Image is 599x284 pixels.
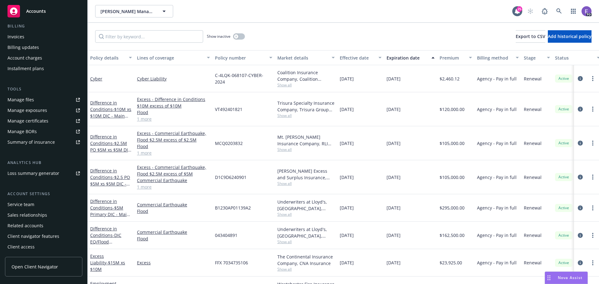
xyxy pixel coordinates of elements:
[215,72,272,85] span: C-4LQK-068107-CYBER-2024
[275,50,337,65] button: Market details
[7,64,44,74] div: Installment plans
[340,232,354,238] span: [DATE]
[277,134,335,147] div: Mt. [PERSON_NAME] Insurance Company, RLI Corp, Amwins
[524,174,542,181] span: Renewal
[524,205,542,211] span: Renewal
[5,168,82,178] a: Loss summary generator
[137,75,210,82] a: Cyber Liability
[589,173,597,181] a: more
[137,259,210,266] a: Excess
[277,267,335,272] span: Show all
[95,5,173,17] button: [PERSON_NAME] Management Corporation
[134,50,212,65] button: Lines of coverage
[137,130,210,143] a: Excess - Commercial Earthquake, Flood $2.5M excess of $2.5M
[545,272,553,284] div: Drag to move
[100,8,154,15] span: [PERSON_NAME] Management Corporation
[387,174,401,181] span: [DATE]
[577,259,584,267] a: circleInformation
[387,259,401,266] span: [DATE]
[137,235,210,242] a: Flood
[384,50,437,65] button: Expiration date
[277,69,335,82] div: Coalition Insurance Company, Coalition Insurance Solutions (Carrier), Amwins
[558,76,570,81] span: Active
[524,106,542,113] span: Renewal
[440,140,465,147] span: $105,000.00
[440,174,465,181] span: $105,000.00
[517,6,522,12] div: 25
[558,106,570,112] span: Active
[5,2,82,20] a: Accounts
[387,205,401,211] span: [DATE]
[555,55,593,61] div: Status
[7,105,47,115] div: Manage exposures
[137,109,210,116] a: Flood
[577,204,584,212] a: circleInformation
[387,55,428,61] div: Expiration date
[577,139,584,147] a: circleInformation
[524,259,542,266] span: Renewal
[5,53,82,63] a: Account charges
[5,191,82,197] div: Account settings
[90,140,131,159] span: - $2.5M PO $5M xs $5M DIC - Main Program
[7,32,24,42] div: Invoices
[5,32,82,42] a: Invoices
[577,173,584,181] a: circleInformation
[277,253,335,267] div: The Continental Insurance Company, CNA Insurance
[589,259,597,267] a: more
[477,55,512,61] div: Billing method
[95,30,203,43] input: Filter by keyword...
[340,174,354,181] span: [DATE]
[440,205,465,211] span: $295,000.00
[340,106,354,113] span: [DATE]
[477,174,517,181] span: Agency - Pay in full
[207,34,231,39] span: Show inactive
[589,232,597,239] a: more
[215,259,248,266] span: FFX 7034735106
[477,75,517,82] span: Agency - Pay in full
[558,260,570,266] span: Active
[215,106,242,113] span: VT492401821
[137,96,210,109] a: Excess - Difference in Conditions $10M excess of $10M
[90,205,130,224] span: - $5M Primary DIC - Main Program
[558,233,570,238] span: Active
[5,210,82,220] a: Sales relationships
[589,105,597,113] a: more
[340,205,354,211] span: [DATE]
[215,205,251,211] span: B1230AP01139A2
[387,106,401,113] span: [DATE]
[215,140,243,147] span: MCQ0203832
[137,55,203,61] div: Lines of coverage
[440,232,465,238] span: $162,500.00
[137,164,210,177] a: Excess - Commercial Earthquake, Flood $2.5M excess of $5M
[553,5,565,17] a: Search
[567,5,580,17] a: Switch app
[137,150,210,156] a: 1 more
[7,210,47,220] div: Sales relationships
[589,75,597,82] a: more
[477,106,517,113] span: Agency - Pay in full
[88,50,134,65] button: Policy details
[90,260,125,272] span: - $15M xs $10M
[12,263,58,270] span: Open Client Navigator
[340,55,375,61] div: Effective date
[440,75,460,82] span: $2,460.12
[7,53,42,63] div: Account charges
[5,105,82,115] a: Manage exposures
[5,116,82,126] a: Manage certificates
[277,181,335,186] span: Show all
[7,168,59,178] div: Loss summary generator
[437,50,475,65] button: Premium
[277,239,335,244] span: Show all
[5,64,82,74] a: Installment plans
[90,198,129,224] a: Difference in Conditions
[5,23,82,29] div: Billing
[7,137,55,147] div: Summary of insurance
[5,221,82,231] a: Related accounts
[277,199,335,212] div: Underwriters at Lloyd's, [GEOGRAPHIC_DATA], [PERSON_NAME] of [GEOGRAPHIC_DATA], [GEOGRAPHIC_DATA]
[558,205,570,211] span: Active
[215,232,237,238] span: 043404891
[524,5,537,17] a: Start snowing
[277,55,328,61] div: Market details
[137,201,210,208] a: Commercial Earthquake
